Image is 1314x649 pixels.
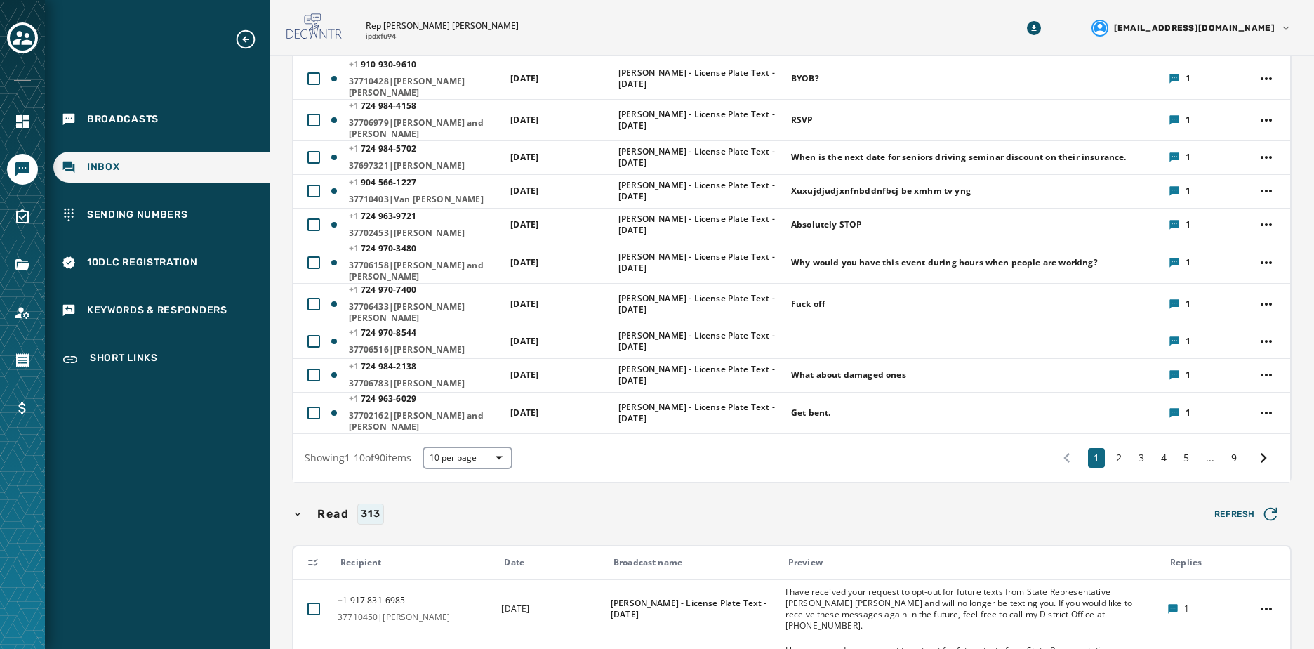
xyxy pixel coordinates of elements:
[785,586,1158,631] span: I have received your request to opt-out for future texts from State Representative [PERSON_NAME] ...
[1184,603,1189,615] span: 1
[349,58,361,70] span: +1
[53,247,270,278] a: Navigate to 10DLC Registration
[349,344,502,355] span: 37706516|[PERSON_NAME]
[349,176,361,188] span: +1
[349,327,416,339] span: 724 970 - 8544
[53,295,270,326] a: Navigate to Keywords & Responders
[618,251,782,274] span: [PERSON_NAME] - License Plate Text - [DATE]
[349,301,502,324] span: 37706433|[PERSON_NAME] [PERSON_NAME]
[1110,448,1127,468] button: 2
[349,393,361,405] span: +1
[349,284,361,296] span: +1
[7,393,38,424] a: Navigate to Billing
[53,343,270,376] a: Navigate to Short Links
[618,330,782,353] span: [PERSON_NAME] - License Plate Text - [DATE]
[510,151,538,163] span: [DATE]
[791,299,825,310] span: Fuck off
[349,360,416,372] span: 724 984 - 2138
[1203,500,1292,528] button: Refresh
[338,612,492,623] span: 37710450|[PERSON_NAME]
[1186,257,1190,268] span: 1
[1186,299,1190,310] span: 1
[340,557,492,568] div: Recipient
[1226,448,1242,468] button: 9
[349,242,361,254] span: +1
[349,228,502,239] span: 37702453|[PERSON_NAME]
[618,180,782,202] span: [PERSON_NAME] - License Plate Text - [DATE]
[1186,336,1190,347] span: 1
[349,360,361,372] span: +1
[423,447,512,469] button: 10 per page
[349,194,502,205] span: 37710403|Van [PERSON_NAME]
[7,202,38,232] a: Navigate to Surveys
[338,594,350,606] span: +1
[791,257,1098,268] span: Why would you have this event during hours when people are working?
[791,152,1126,163] span: When is the next date for seniors driving seminar discount on their insurance.
[87,160,120,174] span: Inbox
[791,185,971,197] span: Xuxujdjudjxnfnbddnfbcj be xmhm tv yng
[1178,448,1195,468] button: 5
[349,242,416,254] span: 724 970 - 3480
[53,104,270,135] a: Navigate to Broadcasts
[510,185,538,197] span: [DATE]
[788,557,1158,568] div: Preview
[314,506,352,523] span: Read
[349,284,416,296] span: 724 970 - 7400
[87,303,227,317] span: Keywords & Responders
[510,298,538,310] span: [DATE]
[349,143,416,155] span: 724 984 - 5702
[349,327,361,339] span: +1
[510,407,538,419] span: [DATE]
[1186,73,1190,84] span: 1
[349,100,361,112] span: +1
[87,256,198,270] span: 10DLC Registration
[349,410,502,433] span: 37702162|[PERSON_NAME] and [PERSON_NAME]
[618,214,782,236] span: [PERSON_NAME] - License Plate Text - [DATE]
[7,154,38,185] a: Navigate to Messaging
[7,297,38,328] a: Navigate to Account
[1170,557,1245,568] div: Replies
[1021,15,1047,41] button: Download Menu
[611,598,776,620] span: [PERSON_NAME] - License Plate Text - [DATE]
[349,210,361,222] span: +1
[349,176,416,188] span: 904 566 - 1227
[90,351,158,368] span: Short Links
[357,504,383,525] div: 313
[349,143,361,155] span: +1
[791,369,906,381] span: What about damaged ones
[1088,448,1105,468] button: 1
[366,32,397,42] p: ipdxfu94
[510,256,538,268] span: [DATE]
[349,76,502,98] span: 37710428|[PERSON_NAME] [PERSON_NAME]
[1186,185,1190,197] span: 1
[1133,448,1150,468] button: 3
[618,402,782,424] span: [PERSON_NAME] - License Plate Text - [DATE]
[349,58,416,70] span: 910 930 - 9610
[349,117,502,140] span: 37706979|[PERSON_NAME] and [PERSON_NAME]
[618,364,782,386] span: [PERSON_NAME] - License Plate Text - [DATE]
[501,603,529,615] span: [DATE]
[7,345,38,376] a: Navigate to Orders
[510,72,538,84] span: [DATE]
[791,73,819,84] span: BYOB?
[7,22,38,53] button: Toggle account select drawer
[618,293,782,315] span: [PERSON_NAME] - License Plate Text - [DATE]
[1214,504,1280,524] span: Refresh
[53,199,270,230] a: Navigate to Sending Numbers
[510,335,538,347] span: [DATE]
[618,146,782,169] span: [PERSON_NAME] - License Plate Text - [DATE]
[618,67,782,90] span: [PERSON_NAME] - License Plate Text - [DATE]
[510,114,538,126] span: [DATE]
[1186,114,1190,126] span: 1
[349,100,416,112] span: 724 984 - 4158
[1186,219,1190,230] span: 1
[430,452,505,464] span: 10 per page
[1186,407,1190,419] span: 1
[504,557,602,568] div: Date
[1114,22,1275,34] span: [EMAIL_ADDRESS][DOMAIN_NAME]
[1186,152,1190,163] span: 1
[305,451,411,464] span: Showing 1 - 10 of 90 items
[1155,448,1172,468] button: 4
[1086,14,1297,42] button: User settings
[53,152,270,183] a: Navigate to Inbox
